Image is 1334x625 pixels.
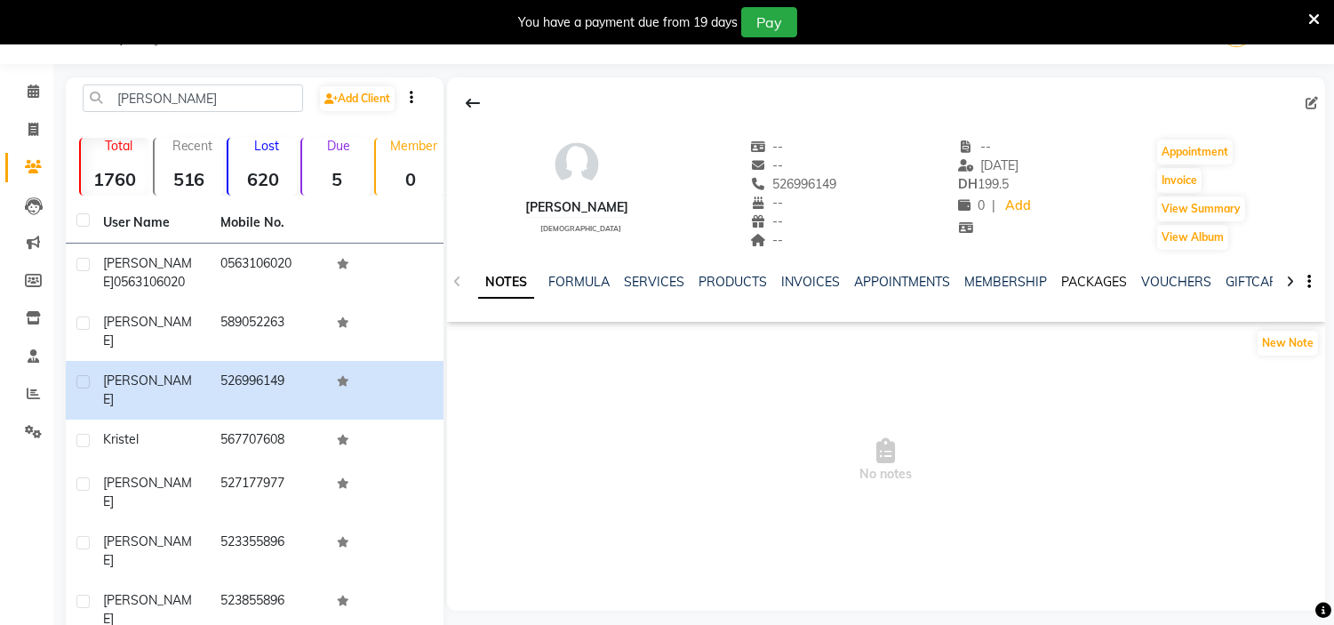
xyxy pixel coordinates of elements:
[454,86,491,120] div: Back to Client
[478,267,534,299] a: NOTES
[210,420,327,463] td: 567707608
[103,314,192,349] span: [PERSON_NAME]
[103,255,192,290] span: [PERSON_NAME]
[92,203,210,244] th: User Name
[103,431,139,447] span: kristel
[228,168,297,190] strong: 620
[210,244,327,302] td: 0563106020
[81,168,149,190] strong: 1760
[550,138,603,191] img: avatar
[88,138,149,154] p: Total
[1226,274,1295,290] a: GIFTCARDS
[964,274,1047,290] a: MEMBERSHIP
[103,475,192,509] span: [PERSON_NAME]
[992,196,995,215] span: |
[103,533,192,568] span: [PERSON_NAME]
[210,522,327,581] td: 523355896
[1157,196,1245,221] button: View Summary
[548,274,610,290] a: FORMULA
[750,176,837,192] span: 526996149
[306,138,371,154] p: Due
[103,373,192,407] span: [PERSON_NAME]
[854,274,950,290] a: APPOINTMENTS
[383,138,444,154] p: Member
[114,274,185,290] span: 0563106020
[210,463,327,522] td: 527177977
[162,138,223,154] p: Recent
[750,195,784,211] span: --
[781,274,840,290] a: INVOICES
[210,203,327,244] th: Mobile No.
[236,138,297,154] p: Lost
[1157,140,1233,164] button: Appointment
[155,168,223,190] strong: 516
[958,157,1019,173] span: [DATE]
[958,176,978,192] span: DH
[1061,274,1127,290] a: PACKAGES
[750,232,784,248] span: --
[750,213,784,229] span: --
[376,168,444,190] strong: 0
[83,84,303,112] input: Search by Name/Mobile/Email/Code
[447,372,1325,549] span: No notes
[958,176,1009,192] span: 199.5
[210,361,327,420] td: 526996149
[750,157,784,173] span: --
[1258,331,1318,356] button: New Note
[1157,168,1202,193] button: Invoice
[540,224,621,233] span: [DEMOGRAPHIC_DATA]
[624,274,684,290] a: SERVICES
[320,86,395,111] a: Add Client
[958,139,992,155] span: --
[302,168,371,190] strong: 5
[750,139,784,155] span: --
[518,13,738,32] div: You have a payment due from 19 days
[210,302,327,361] td: 589052263
[525,198,628,217] div: [PERSON_NAME]
[1157,225,1228,250] button: View Album
[1002,194,1034,219] a: Add
[958,197,985,213] span: 0
[741,7,797,37] button: Pay
[1141,274,1211,290] a: VOUCHERS
[699,274,767,290] a: PRODUCTS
